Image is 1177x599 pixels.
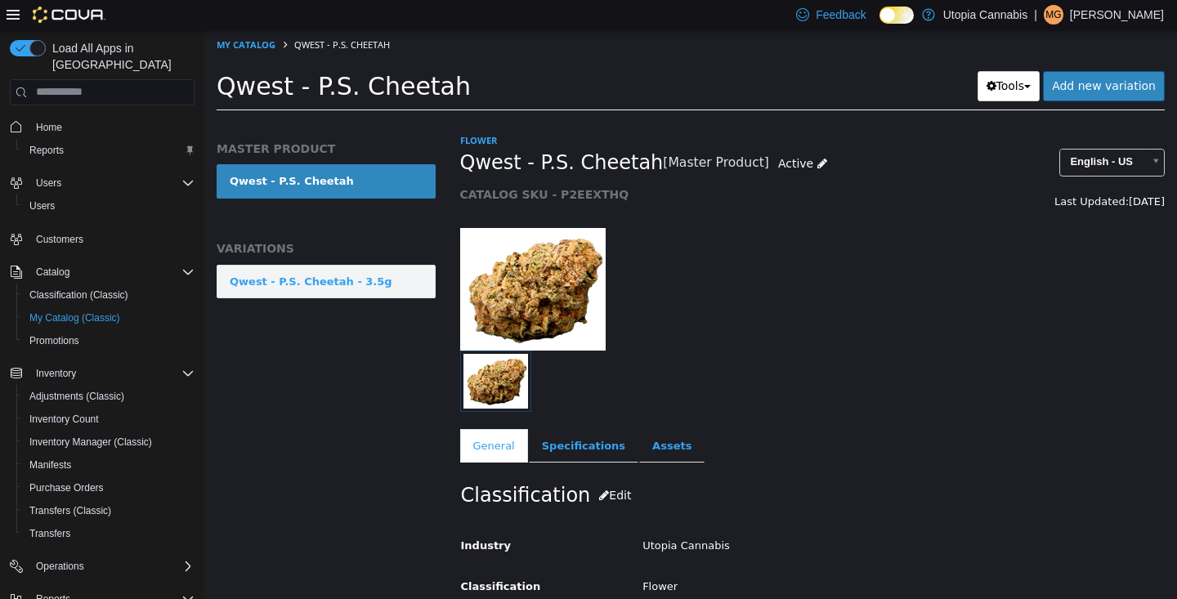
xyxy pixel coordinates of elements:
span: Users [23,196,195,216]
input: Dark Mode [879,7,914,24]
span: Home [29,117,195,137]
button: Users [29,173,68,193]
span: Feedback [816,7,866,23]
button: Inventory [3,362,201,385]
a: Reports [23,141,70,160]
span: MG [1045,5,1061,25]
button: Inventory Manager (Classic) [16,431,201,454]
h5: CATALOG SKU - P2EEXTHQ [256,157,778,172]
button: Classification (Classic) [16,284,201,306]
span: Active [574,127,609,140]
span: Operations [36,560,84,573]
a: Home [29,118,69,137]
button: Adjustments (Classic) [16,385,201,408]
span: Reports [23,141,195,160]
span: Users [29,173,195,193]
a: Purchase Orders [23,478,110,498]
span: Transfers [29,527,70,540]
a: Assets [435,399,500,433]
span: Classification (Classic) [23,285,195,305]
span: My Catalog (Classic) [29,311,120,324]
button: Home [3,115,201,139]
span: Transfers (Classic) [29,504,111,517]
a: Customers [29,230,90,249]
a: My Catalog [12,8,71,20]
button: Operations [3,555,201,578]
span: Manifests [23,455,195,475]
span: Classification (Classic) [29,288,128,302]
a: Adjustments (Classic) [23,387,131,406]
span: Inventory Count [23,409,195,429]
button: Catalog [3,261,201,284]
button: Manifests [16,454,201,476]
div: Flower [426,543,972,571]
span: Inventory Manager (Classic) [29,436,152,449]
span: Inventory [36,367,76,380]
button: Catalog [29,262,76,282]
h5: VARIATIONS [12,211,231,226]
span: Transfers [23,524,195,543]
span: Purchase Orders [23,478,195,498]
span: Load All Apps in [GEOGRAPHIC_DATA] [46,40,195,73]
span: Inventory Manager (Classic) [23,432,195,452]
button: Tools [773,41,836,71]
button: Customers [3,227,201,251]
span: Purchase Orders [29,481,104,494]
span: Inventory [29,364,195,383]
span: Qwest - P.S. Cheetah [256,120,459,145]
button: Edit [386,450,436,481]
a: Promotions [23,331,86,351]
img: 150 [256,198,401,320]
button: Promotions [16,329,201,352]
span: English - US [856,119,938,145]
button: Inventory [29,364,83,383]
span: Inventory Count [29,413,99,426]
img: Cova [33,7,105,23]
p: Utopia Cannabis [943,5,1028,25]
span: Promotions [23,331,195,351]
span: Manifests [29,458,71,472]
a: Transfers [23,524,77,543]
span: Users [29,199,55,212]
span: Adjustments (Classic) [29,390,124,403]
span: Customers [29,229,195,249]
span: My Catalog (Classic) [23,308,195,328]
h5: MASTER PRODUCT [12,111,231,126]
span: Qwest - P.S. Cheetah [90,8,186,20]
button: Transfers [16,522,201,545]
button: Purchase Orders [16,476,201,499]
span: Dark Mode [879,24,880,25]
span: Operations [29,557,195,576]
button: Users [3,172,201,194]
a: Inventory Manager (Classic) [23,432,159,452]
small: [Master Product] [459,127,565,140]
span: Industry [257,509,307,521]
a: English - US [855,118,960,146]
button: My Catalog (Classic) [16,306,201,329]
a: Classification (Classic) [23,285,135,305]
span: Customers [36,233,83,246]
span: Reports [29,144,64,157]
span: Last Updated: [850,165,924,177]
a: Transfers (Classic) [23,501,118,521]
a: General [256,399,324,433]
a: Manifests [23,455,78,475]
p: | [1034,5,1037,25]
a: Specifications [324,399,434,433]
span: Classification [257,550,337,562]
div: Qwest - P.S. Cheetah - 3.5g [25,244,188,260]
a: Flower [256,104,293,116]
a: My Catalog (Classic) [23,308,127,328]
a: Add new variation [839,41,960,71]
button: Inventory Count [16,408,201,431]
button: Transfers (Classic) [16,499,201,522]
button: Operations [29,557,91,576]
span: Home [36,121,62,134]
span: Qwest - P.S. Cheetah [12,42,266,70]
span: Catalog [36,266,69,279]
span: Transfers (Classic) [23,501,195,521]
button: Users [16,194,201,217]
button: Reports [16,139,201,162]
span: Promotions [29,334,79,347]
span: Adjustments (Classic) [23,387,195,406]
